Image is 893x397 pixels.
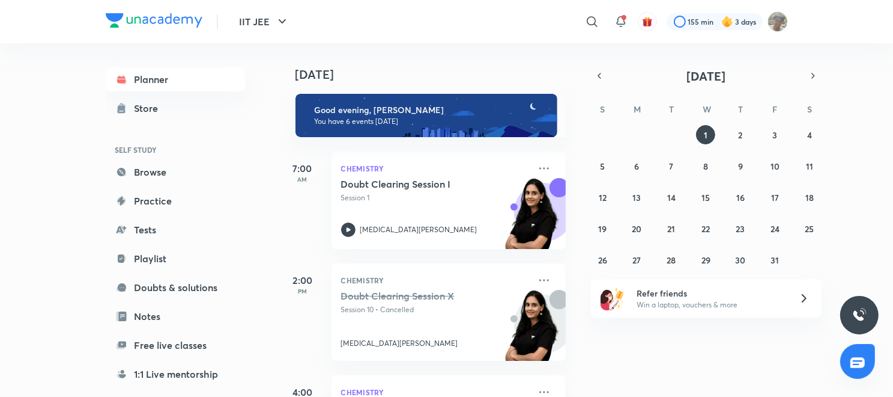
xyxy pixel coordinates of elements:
[736,192,745,203] abbr: October 16, 2025
[805,192,814,203] abbr: October 18, 2025
[736,223,745,235] abbr: October 23, 2025
[633,192,641,203] abbr: October 13, 2025
[800,156,819,176] button: October 11, 2025
[628,156,647,176] button: October 6, 2025
[106,140,245,160] h6: SELF STUDY
[106,13,202,28] img: Company Logo
[315,117,546,126] p: You have 6 events [DATE]
[738,161,743,172] abbr: October 9, 2025
[731,125,750,144] button: October 2, 2025
[696,188,715,207] button: October 15, 2025
[106,362,245,386] a: 1:1 Live mentorship
[731,219,750,238] button: October 23, 2025
[628,219,647,238] button: October 20, 2025
[341,273,530,288] p: Chemistry
[279,176,327,183] p: AM
[593,188,612,207] button: October 12, 2025
[670,161,674,172] abbr: October 7, 2025
[106,247,245,271] a: Playlist
[721,16,733,28] img: streak
[765,250,784,269] button: October 31, 2025
[600,161,605,172] abbr: October 5, 2025
[701,254,710,266] abbr: October 29, 2025
[701,192,710,203] abbr: October 15, 2025
[772,129,777,141] abbr: October 3, 2025
[315,105,546,115] h6: Good evening, [PERSON_NAME]
[770,223,779,235] abbr: October 24, 2025
[765,125,784,144] button: October 3, 2025
[106,67,245,91] a: Planner
[696,156,715,176] button: October 8, 2025
[341,161,530,176] p: Chemistry
[599,192,607,203] abbr: October 12, 2025
[232,10,297,34] button: IIT JEE
[667,254,676,266] abbr: October 28, 2025
[106,13,202,31] a: Company Logo
[637,287,784,300] h6: Refer friends
[279,288,327,295] p: PM
[770,161,779,172] abbr: October 10, 2025
[767,11,788,32] img: Shashwat Mathur
[701,223,710,235] abbr: October 22, 2025
[608,67,805,84] button: [DATE]
[807,103,812,115] abbr: Saturday
[662,250,681,269] button: October 28, 2025
[806,161,813,172] abbr: October 11, 2025
[805,223,814,235] abbr: October 25, 2025
[341,290,491,302] h5: Doubt Clearing Session X
[598,254,607,266] abbr: October 26, 2025
[341,178,491,190] h5: Doubt Clearing Session I
[731,250,750,269] button: October 30, 2025
[360,224,477,235] p: [MEDICAL_DATA][PERSON_NAME]
[642,16,653,27] img: avatar
[106,189,245,213] a: Practice
[735,254,745,266] abbr: October 30, 2025
[704,129,707,141] abbr: October 1, 2025
[668,223,676,235] abbr: October 21, 2025
[593,156,612,176] button: October 5, 2025
[772,103,777,115] abbr: Friday
[662,156,681,176] button: October 7, 2025
[731,156,750,176] button: October 9, 2025
[669,103,674,115] abbr: Tuesday
[800,125,819,144] button: October 4, 2025
[279,161,327,176] h5: 7:00
[135,101,166,115] div: Store
[341,338,458,349] p: [MEDICAL_DATA][PERSON_NAME]
[667,192,676,203] abbr: October 14, 2025
[635,161,640,172] abbr: October 6, 2025
[703,161,708,172] abbr: October 8, 2025
[634,103,641,115] abbr: Monday
[731,188,750,207] button: October 16, 2025
[106,304,245,328] a: Notes
[341,304,530,315] p: Session 10 • Cancelled
[633,254,641,266] abbr: October 27, 2025
[500,290,566,373] img: unacademy
[696,250,715,269] button: October 29, 2025
[686,68,725,84] span: [DATE]
[106,218,245,242] a: Tests
[500,178,566,261] img: unacademy
[341,192,530,203] p: Session 1
[295,94,557,137] img: evening
[696,125,715,144] button: October 1, 2025
[295,67,578,82] h4: [DATE]
[696,219,715,238] button: October 22, 2025
[738,129,742,141] abbr: October 2, 2025
[106,333,245,357] a: Free live classes
[593,219,612,238] button: October 19, 2025
[600,103,605,115] abbr: Sunday
[770,254,779,266] abbr: October 31, 2025
[738,103,743,115] abbr: Thursday
[703,103,711,115] abbr: Wednesday
[800,188,819,207] button: October 18, 2025
[637,300,784,310] p: Win a laptop, vouchers & more
[632,223,642,235] abbr: October 20, 2025
[601,286,625,310] img: referral
[106,96,245,120] a: Store
[628,250,647,269] button: October 27, 2025
[628,188,647,207] button: October 13, 2025
[106,160,245,184] a: Browse
[765,156,784,176] button: October 10, 2025
[771,192,779,203] abbr: October 17, 2025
